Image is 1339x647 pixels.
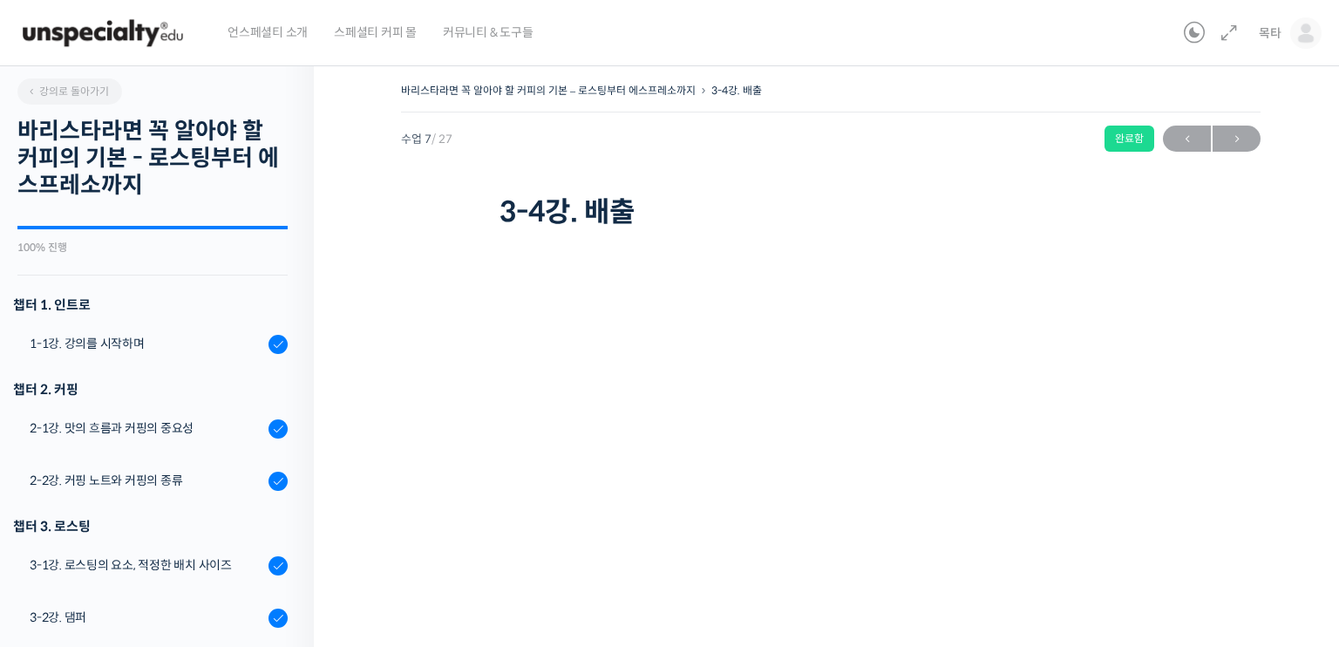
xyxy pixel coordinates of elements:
[13,514,288,538] div: 챕터 3. 로스팅
[17,242,288,253] div: 100% 진행
[30,608,263,627] div: 3-2강. 댐퍼
[1213,127,1261,151] span: →
[500,195,1162,228] h1: 3-4강. 배출
[1105,126,1154,152] div: 완료함
[30,471,263,490] div: 2-2강. 커핑 노트와 커핑의 종류
[30,419,263,438] div: 2-1강. 맛의 흐름과 커핑의 중요성
[30,334,263,353] div: 1-1강. 강의를 시작하며
[13,293,288,317] h3: 챕터 1. 인트로
[1163,126,1211,152] a: ←이전
[1163,127,1211,151] span: ←
[17,78,122,105] a: 강의로 돌아가기
[401,84,696,97] a: 바리스타라면 꼭 알아야 할 커피의 기본 – 로스팅부터 에스프레소까지
[711,84,762,97] a: 3-4강. 배출
[1213,126,1261,152] a: 다음→
[401,133,452,145] span: 수업 7
[30,555,263,575] div: 3-1강. 로스팅의 요소, 적정한 배치 사이즈
[26,85,109,98] span: 강의로 돌아가기
[17,118,288,200] h2: 바리스타라면 꼭 알아야 할 커피의 기본 - 로스팅부터 에스프레소까지
[432,132,452,146] span: / 27
[13,378,288,401] div: 챕터 2. 커핑
[1259,25,1281,41] span: 목타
